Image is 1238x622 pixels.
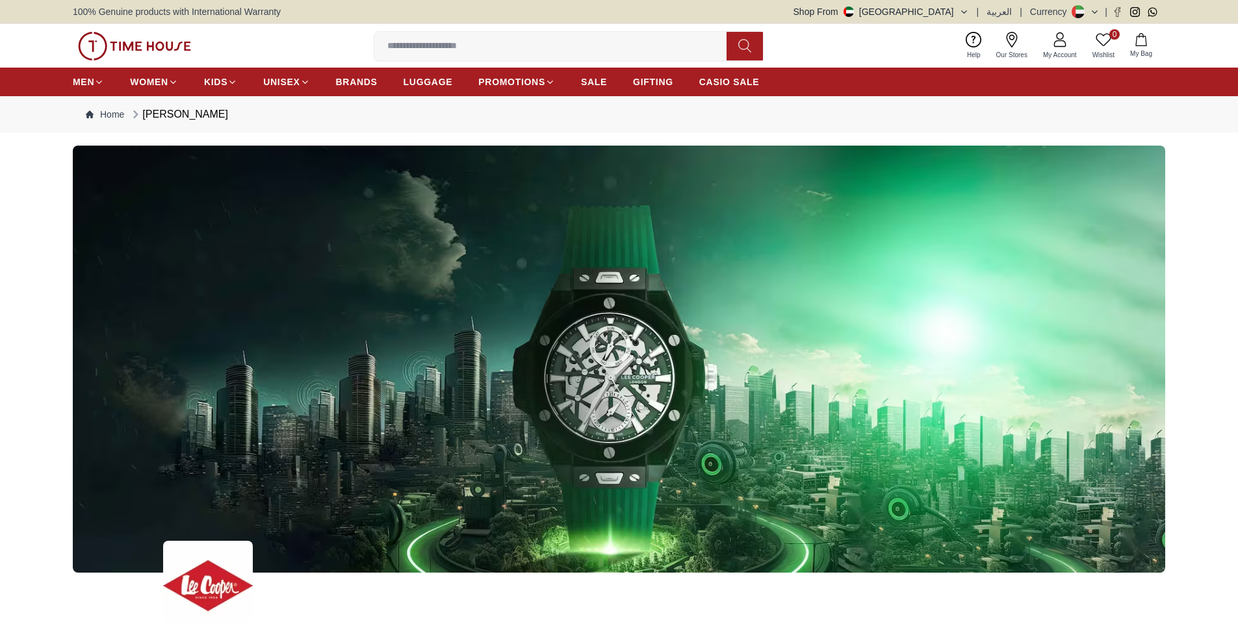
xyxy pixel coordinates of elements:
[991,50,1033,60] span: Our Stores
[633,75,673,88] span: GIFTING
[336,70,378,94] a: BRANDS
[581,70,607,94] a: SALE
[1113,7,1122,17] a: Facebook
[263,75,300,88] span: UNISEX
[1087,50,1120,60] span: Wishlist
[699,75,760,88] span: CASIO SALE
[988,29,1035,62] a: Our Stores
[404,75,453,88] span: LUGGAGE
[962,50,986,60] span: Help
[987,5,1012,18] button: العربية
[73,75,94,88] span: MEN
[1105,5,1107,18] span: |
[1030,5,1072,18] div: Currency
[844,6,854,17] img: United Arab Emirates
[73,146,1165,573] img: ...
[478,70,555,94] a: PROMOTIONS
[78,32,191,60] img: ...
[633,70,673,94] a: GIFTING
[581,75,607,88] span: SALE
[204,75,227,88] span: KIDS
[204,70,237,94] a: KIDS
[404,70,453,94] a: LUGGAGE
[1109,29,1120,40] span: 0
[73,70,104,94] a: MEN
[1130,7,1140,17] a: Instagram
[699,70,760,94] a: CASIO SALE
[1085,29,1122,62] a: 0Wishlist
[336,75,378,88] span: BRANDS
[86,108,124,121] a: Home
[478,75,545,88] span: PROMOTIONS
[1122,31,1160,61] button: My Bag
[130,75,168,88] span: WOMEN
[263,70,309,94] a: UNISEX
[1020,5,1022,18] span: |
[73,96,1165,133] nav: Breadcrumb
[977,5,979,18] span: |
[130,70,178,94] a: WOMEN
[129,107,228,122] div: [PERSON_NAME]
[1125,49,1157,58] span: My Bag
[1038,50,1082,60] span: My Account
[793,5,969,18] button: Shop From[GEOGRAPHIC_DATA]
[73,5,281,18] span: 100% Genuine products with International Warranty
[959,29,988,62] a: Help
[1148,7,1157,17] a: Whatsapp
